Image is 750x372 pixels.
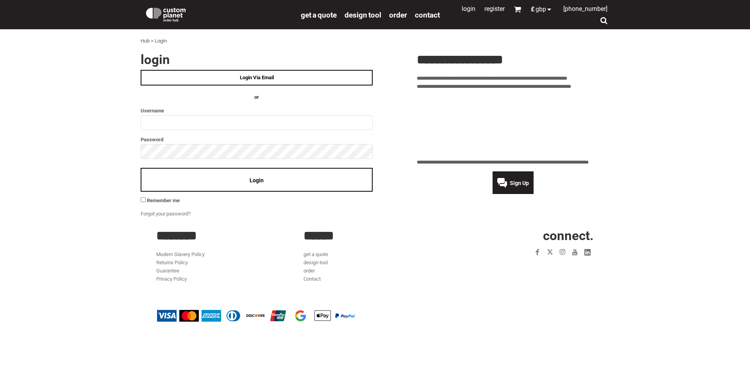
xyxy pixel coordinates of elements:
[536,6,546,12] span: GBP
[156,260,188,265] a: Returns Policy
[531,6,536,12] span: £
[141,53,373,66] h2: Login
[563,5,607,12] span: [PHONE_NUMBER]
[417,95,609,154] iframe: Customer reviews powered by Trustpilot
[156,268,179,274] a: Guarantee
[510,180,529,186] span: Sign Up
[301,11,337,20] span: get a quote
[155,37,167,45] div: Login
[389,11,407,20] span: order
[484,5,505,12] a: Register
[141,93,373,101] h4: OR
[335,313,355,318] img: PayPal
[141,38,150,44] a: Hub
[304,260,328,265] a: design tool
[141,211,191,217] a: Forgot your password?
[179,310,199,322] img: Mastercard
[389,10,407,19] a: order
[345,10,381,19] a: design tool
[304,276,321,282] a: Contact
[141,197,146,202] input: Remember me
[141,2,297,25] a: Custom Planet
[486,263,594,272] iframe: Customer reviews powered by Trustpilot
[291,310,310,322] img: Google Pay
[156,276,187,282] a: Privacy Policy
[151,37,154,45] div: >
[141,135,373,144] label: Password
[304,251,328,257] a: get a quote
[145,6,187,21] img: Custom Planet
[304,268,315,274] a: order
[246,310,266,322] img: Discover
[141,106,373,115] label: Username
[313,310,332,322] img: Apple Pay
[202,310,221,322] img: American Express
[147,198,180,203] span: Remember me
[156,251,205,257] a: Modern Slavery Policy
[451,229,594,242] h2: CONNECT.
[301,10,337,19] a: get a quote
[345,11,381,20] span: design tool
[224,310,243,322] img: Diners Club
[250,177,264,183] span: Login
[157,310,177,322] img: Visa
[415,10,440,19] a: Contact
[415,11,440,20] span: Contact
[462,5,475,12] a: Login
[240,75,274,80] span: Login Via Email
[268,310,288,322] img: China UnionPay
[141,70,373,85] a: Login Via Email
